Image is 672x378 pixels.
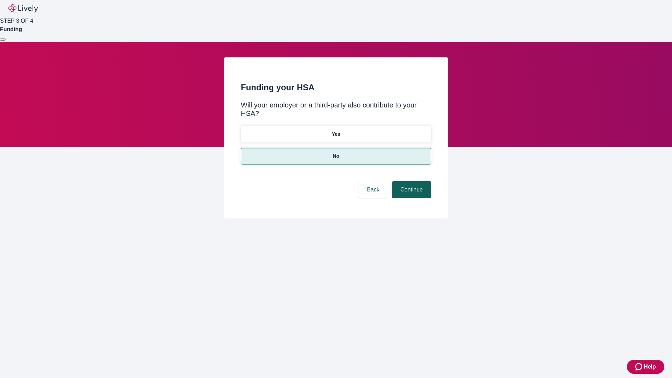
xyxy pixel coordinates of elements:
[644,363,656,371] span: Help
[241,101,431,118] div: Will your employer or a third-party also contribute to your HSA?
[627,360,664,374] button: Zendesk support iconHelp
[241,126,431,142] button: Yes
[332,131,340,138] p: Yes
[333,153,339,160] p: No
[358,181,388,198] button: Back
[241,81,431,94] h2: Funding your HSA
[8,4,38,13] img: Lively
[392,181,431,198] button: Continue
[241,148,431,164] button: No
[635,363,644,371] svg: Zendesk support icon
